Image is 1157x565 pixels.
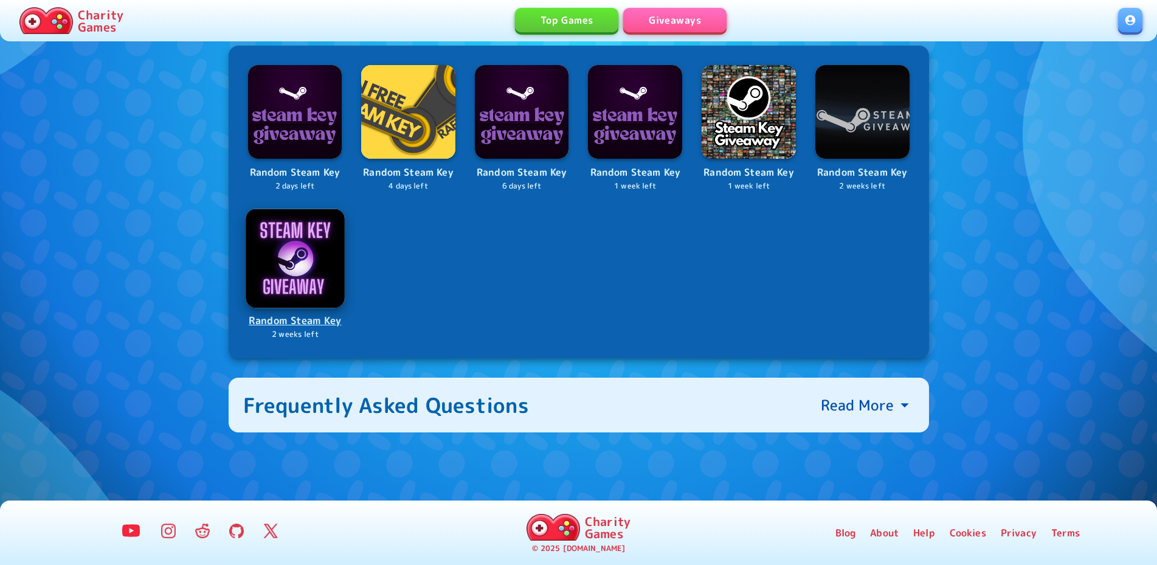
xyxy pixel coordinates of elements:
a: LogoRandom Steam Key4 days left [361,65,455,192]
img: Charity.Games [527,514,580,541]
p: 4 days left [361,181,455,192]
img: Twitter Logo [263,524,278,538]
p: Charity Games [585,515,630,539]
a: Terms [1051,525,1080,540]
img: Logo [588,65,682,159]
a: Help [913,525,935,540]
p: Random Steam Key [361,165,455,181]
a: Charity Games [522,511,635,543]
img: Instagram Logo [161,524,176,538]
img: Logo [475,65,569,159]
p: Random Steam Key [702,165,796,181]
p: 2 weeks left [815,181,910,192]
a: About [870,525,899,540]
p: © 2025 [DOMAIN_NAME] [532,543,625,555]
img: Logo [815,65,910,159]
a: LogoRandom Steam Key1 week left [702,65,796,192]
button: Frequently Asked QuestionsRead More [229,378,929,432]
p: Random Steam Key [247,313,344,329]
a: LogoRandom Steam Key2 days left [248,65,342,192]
a: LogoRandom Steam Key1 week left [588,65,682,192]
img: Charity.Games [19,7,73,34]
img: Logo [246,209,344,307]
a: Charity Games [15,5,128,36]
p: Random Steam Key [815,165,910,181]
img: Reddit Logo [195,524,210,538]
a: Cookies [950,525,986,540]
a: LogoRandom Steam Key2 weeks left [815,65,910,192]
p: 1 week left [588,181,682,192]
p: 6 days left [475,181,569,192]
p: Random Steam Key [248,165,342,181]
p: 1 week left [702,181,796,192]
img: GitHub Logo [229,524,244,538]
a: Privacy [1001,525,1037,540]
div: Frequently Asked Questions [243,392,530,418]
a: LogoRandom Steam Key6 days left [475,65,569,192]
p: Charity Games [78,9,123,33]
a: Giveaways [623,8,727,32]
a: Blog [835,525,856,540]
p: Random Steam Key [588,165,682,181]
img: Logo [248,65,342,159]
p: 2 weeks left [247,329,344,341]
img: Logo [361,65,455,159]
img: Logo [702,65,796,159]
p: Read More [821,395,894,415]
p: 2 days left [248,181,342,192]
a: Top Games [515,8,618,32]
a: LogoRandom Steam Key2 weeks left [247,210,344,340]
p: Random Steam Key [475,165,569,181]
